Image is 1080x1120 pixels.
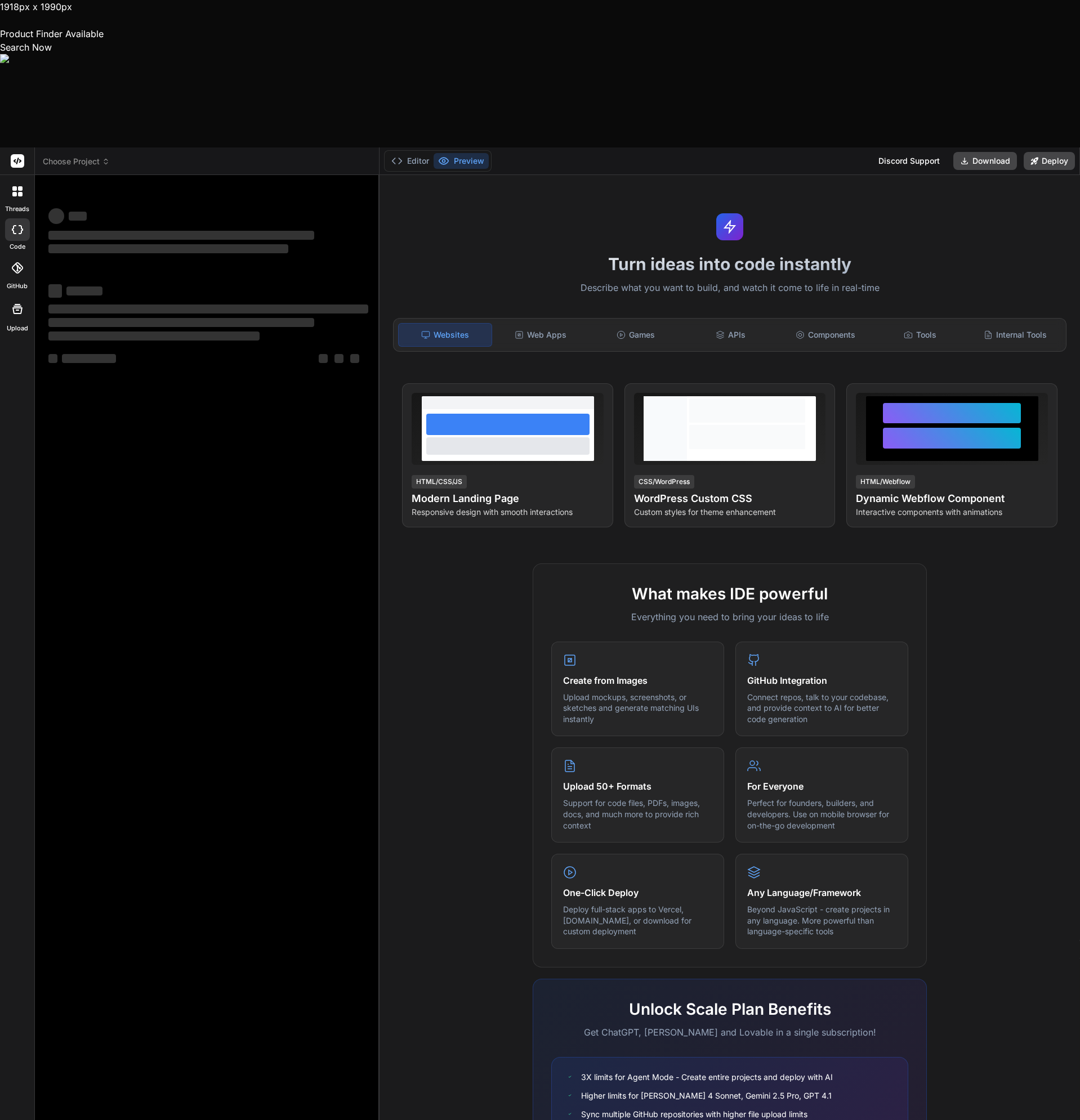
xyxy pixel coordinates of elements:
span: ‌ [48,208,64,224]
span: 3X limits for Agent Mode - Create entire projects and deploy with AI [581,1071,833,1083]
div: Web Apps [494,323,587,347]
span: ‌ [334,354,343,363]
p: Everything you need to bring your ideas to life [551,610,908,624]
div: HTML/CSS/JS [412,475,467,489]
span: ‌ [48,244,288,253]
span: Choose Project [43,156,110,167]
div: Tools [874,323,967,347]
span: ‌ [350,354,359,363]
label: Upload [7,324,28,333]
span: ‌ [48,284,62,298]
h4: Create from Images [563,674,712,687]
span: ‌ [69,212,87,221]
h4: WordPress Custom CSS [634,491,826,507]
div: Components [779,323,872,347]
p: Beyond JavaScript - create projects in any language. More powerful than language-specific tools [747,904,896,937]
label: code [10,242,25,252]
label: threads [5,204,29,214]
h2: Unlock Scale Plan Benefits [551,997,908,1021]
span: ‌ [319,354,328,363]
button: Download [953,152,1017,170]
h4: For Everyone [747,779,896,793]
p: Describe what you want to build, and watch it come to life in real-time [386,281,1073,295]
h4: Upload 50+ Formats [563,779,712,793]
span: ‌ [48,331,260,341]
h4: Modern Landing Page [412,491,604,507]
span: ‌ [48,318,314,327]
p: Connect repos, talk to your codebase, and provide context to AI for better code generation [747,692,896,725]
div: APIs [684,323,777,347]
span: ‌ [66,286,102,295]
p: Custom styles for theme enhancement [634,507,826,518]
button: Deploy [1024,152,1075,170]
h4: Any Language/Framework [747,886,896,899]
span: ‌ [48,304,368,313]
div: Websites [398,323,492,347]
h4: Dynamic Webflow Component [856,491,1048,507]
h4: One-Click Deploy [563,886,712,899]
span: ‌ [62,354,116,363]
div: HTML/Webflow [856,475,915,489]
div: Discord Support [872,152,947,170]
p: Responsive design with smooth interactions [412,507,604,518]
h2: What makes IDE powerful [551,582,908,606]
span: ‌ [48,354,57,363]
h1: Turn ideas into code instantly [386,254,1073,274]
p: Support for code files, PDFs, images, docs, and much more to provide rich context [563,798,712,831]
button: Editor [387,153,434,169]
p: Upload mockups, screenshots, or sketches and generate matching UIs instantly [563,692,712,725]
p: Deploy full-stack apps to Vercel, [DOMAIN_NAME], or download for custom deployment [563,904,712,937]
h4: GitHub Integration [747,674,896,687]
span: Sync multiple GitHub repositories with higher file upload limits [581,1108,807,1120]
span: ‌ [48,231,314,240]
div: Internal Tools [969,323,1061,347]
p: Get ChatGPT, [PERSON_NAME] and Lovable in a single subscription! [551,1025,908,1039]
p: Interactive components with animations [856,507,1048,518]
span: Higher limits for [PERSON_NAME] 4 Sonnet, Gemini 2.5 Pro, GPT 4.1 [581,1090,832,1101]
p: Perfect for founders, builders, and developers. Use on mobile browser for on-the-go development [747,798,896,831]
button: Preview [434,153,489,169]
label: GitHub [7,281,28,291]
div: CSS/WordPress [634,475,694,489]
div: Games [589,323,682,347]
